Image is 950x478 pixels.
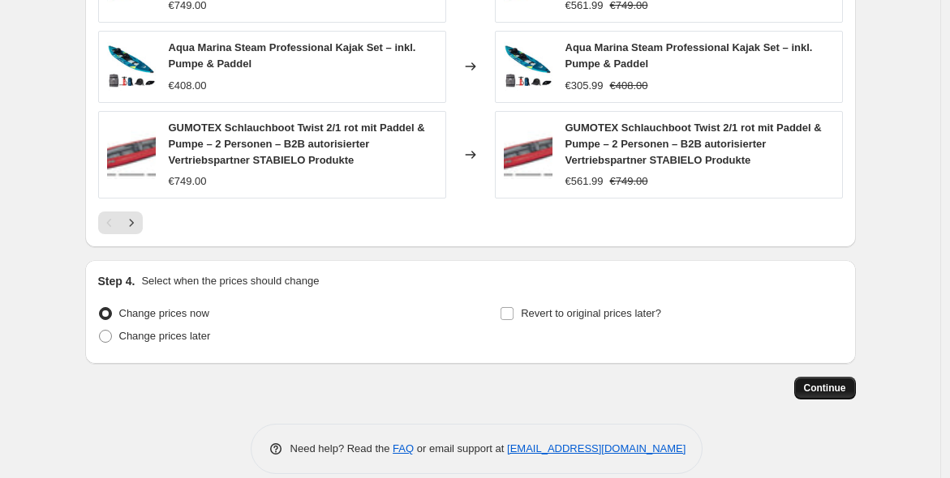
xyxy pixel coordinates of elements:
span: Change prices later [119,330,211,342]
strike: €408.00 [610,78,648,94]
a: FAQ [393,442,414,455]
img: 51oHAj0AiCL_80x.jpg [504,130,552,179]
span: Change prices now [119,307,209,319]
span: GUMOTEX Schlauchboot Twist 2/1 rot mit Paddel & Pumpe – 2 Personen – B2B autorisierter Vertriebsp... [169,122,425,166]
span: Aqua Marina Steam Professional Kajak Set – inkl. Pumpe & Paddel [565,41,813,70]
div: €305.99 [565,78,604,94]
div: €408.00 [169,78,207,94]
span: Aqua Marina Steam Professional Kajak Set – inkl. Pumpe & Paddel [169,41,416,70]
span: Need help? Read the [290,442,393,455]
button: Next [120,211,143,234]
span: or email support at [414,442,507,455]
div: €561.99 [565,173,604,190]
nav: Pagination [98,211,143,234]
button: Continue [794,377,856,399]
span: Continue [804,382,846,395]
img: 51oHAj0AiCL_80x.jpg [107,130,156,179]
img: 51Cn9jUGQKL_80x.jpg [504,42,552,91]
span: GUMOTEX Schlauchboot Twist 2/1 rot mit Paddel & Pumpe – 2 Personen – B2B autorisierter Vertriebsp... [565,122,822,166]
div: €749.00 [169,173,207,190]
img: 51Cn9jUGQKL_80x.jpg [107,42,156,91]
a: [EMAIL_ADDRESS][DOMAIN_NAME] [507,442,686,455]
span: Revert to original prices later? [521,307,661,319]
h2: Step 4. [98,273,135,289]
strike: €749.00 [610,173,648,190]
p: Select when the prices should change [141,273,319,289]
